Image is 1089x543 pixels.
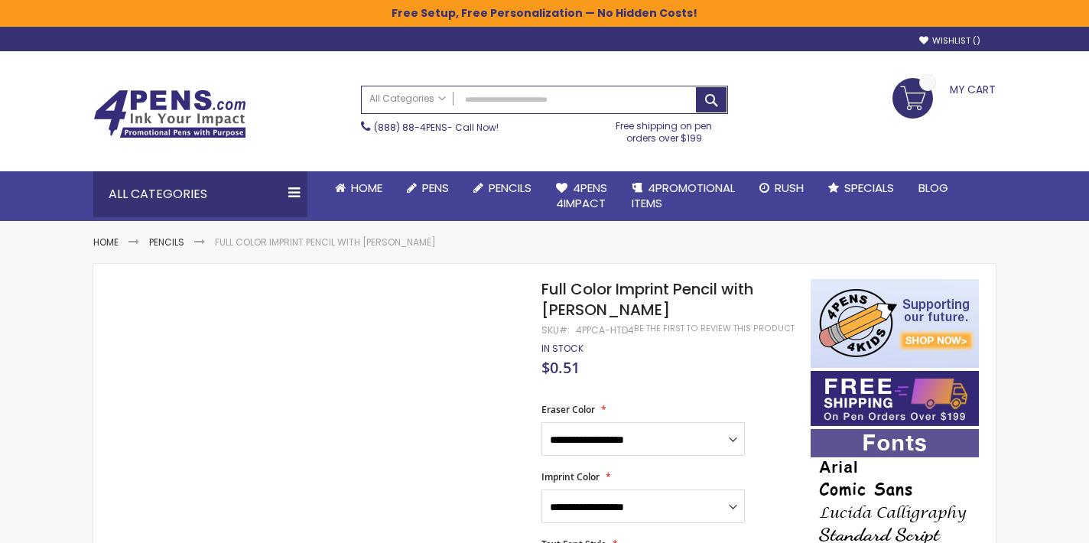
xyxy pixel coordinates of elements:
a: Wishlist [919,35,980,47]
span: In stock [541,342,584,355]
span: - Call Now! [374,121,499,134]
span: All Categories [369,93,446,105]
span: Home [351,180,382,196]
a: 4PROMOTIONALITEMS [619,171,747,221]
a: Pencils [149,236,184,249]
li: Full Color Imprint Pencil with [PERSON_NAME] [215,236,436,249]
div: All Categories [93,171,307,217]
img: 4pens 4 kids [811,279,979,368]
img: 4Pens Custom Pens and Promotional Products [93,89,246,138]
div: 4PPCA-HTD4 [576,324,634,337]
a: Pencils [461,171,544,205]
span: Specials [844,180,894,196]
a: Home [93,236,119,249]
a: Be the first to review this product [634,323,795,334]
span: 4Pens 4impact [556,180,607,211]
span: Pens [422,180,449,196]
a: Blog [906,171,961,205]
span: Imprint Color [541,470,600,483]
div: Free shipping on pen orders over $199 [600,114,729,145]
a: All Categories [362,86,453,112]
span: $0.51 [541,357,580,378]
a: Home [323,171,395,205]
span: Eraser Color [541,403,595,416]
span: 4PROMOTIONAL ITEMS [632,180,735,211]
strong: SKU [541,324,570,337]
a: (888) 88-4PENS [374,121,447,134]
a: 4Pens4impact [544,171,619,221]
a: Specials [816,171,906,205]
span: Full Color Imprint Pencil with [PERSON_NAME] [541,278,753,320]
span: Pencils [489,180,531,196]
div: Availability [541,343,584,355]
a: Rush [747,171,816,205]
a: Pens [395,171,461,205]
img: Free shipping on orders over $199 [811,371,979,426]
span: Blog [918,180,948,196]
span: Rush [775,180,804,196]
